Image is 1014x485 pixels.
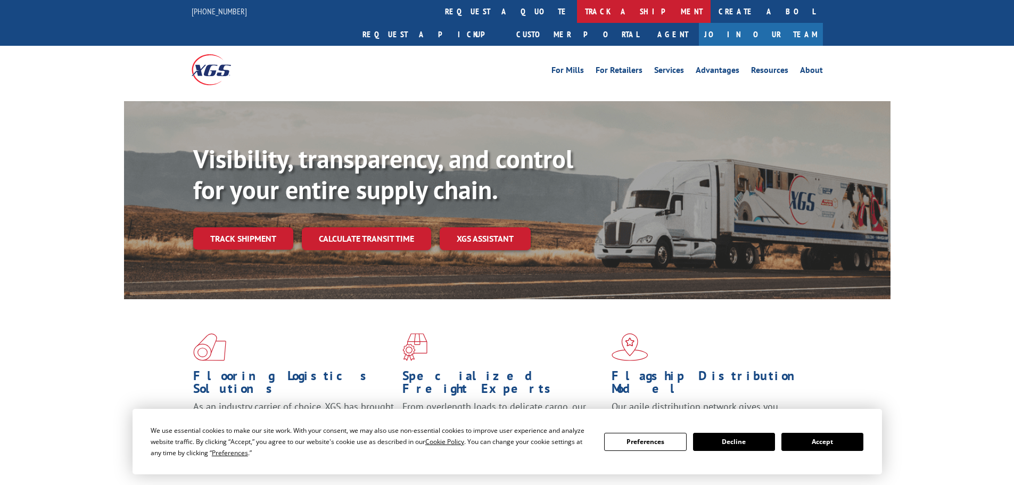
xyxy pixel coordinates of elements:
p: From overlength loads to delicate cargo, our experienced staff knows the best way to move your fr... [402,400,604,448]
a: For Retailers [596,66,642,78]
a: Agent [647,23,699,46]
span: Our agile distribution network gives you nationwide inventory management on demand. [612,400,807,425]
div: We use essential cookies to make our site work. With your consent, we may also use non-essential ... [151,425,591,458]
a: Track shipment [193,227,293,250]
a: Request a pickup [355,23,508,46]
img: xgs-icon-focused-on-flooring-red [402,333,427,361]
a: Calculate transit time [302,227,431,250]
a: Resources [751,66,788,78]
a: [PHONE_NUMBER] [192,6,247,17]
button: Accept [781,433,863,451]
a: Join Our Team [699,23,823,46]
a: About [800,66,823,78]
button: Preferences [604,433,686,451]
a: XGS ASSISTANT [440,227,531,250]
a: Services [654,66,684,78]
b: Visibility, transparency, and control for your entire supply chain. [193,142,573,206]
a: Advantages [696,66,739,78]
span: Preferences [212,448,248,457]
img: xgs-icon-flagship-distribution-model-red [612,333,648,361]
span: As an industry carrier of choice, XGS has brought innovation and dedication to flooring logistics... [193,400,394,438]
h1: Flooring Logistics Solutions [193,369,394,400]
div: Cookie Consent Prompt [133,409,882,474]
a: Customer Portal [508,23,647,46]
h1: Flagship Distribution Model [612,369,813,400]
button: Decline [693,433,775,451]
h1: Specialized Freight Experts [402,369,604,400]
a: For Mills [551,66,584,78]
span: Cookie Policy [425,437,464,446]
img: xgs-icon-total-supply-chain-intelligence-red [193,333,226,361]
